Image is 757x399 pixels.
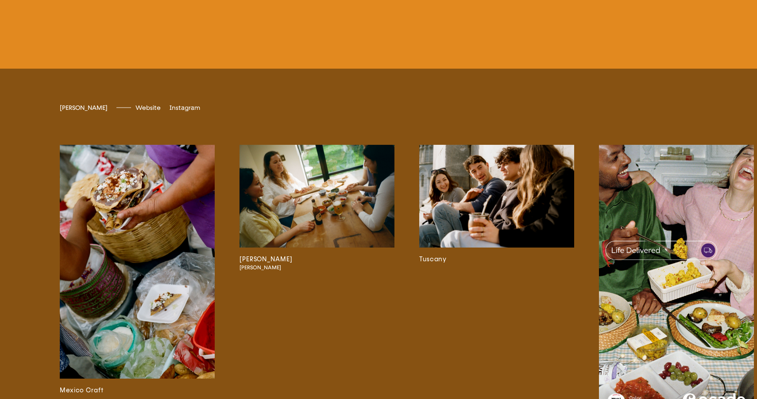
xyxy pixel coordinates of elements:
h3: Mexico Craft [60,386,215,395]
span: Instagram [170,104,200,112]
a: Instagramemilyscarlettromain [170,104,200,112]
a: Website[DOMAIN_NAME] [135,104,161,112]
span: Website [135,104,161,112]
h3: [PERSON_NAME] [239,255,394,264]
span: [PERSON_NAME] [239,264,379,271]
h3: Tuscany [419,255,574,264]
span: [PERSON_NAME] [60,104,108,112]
